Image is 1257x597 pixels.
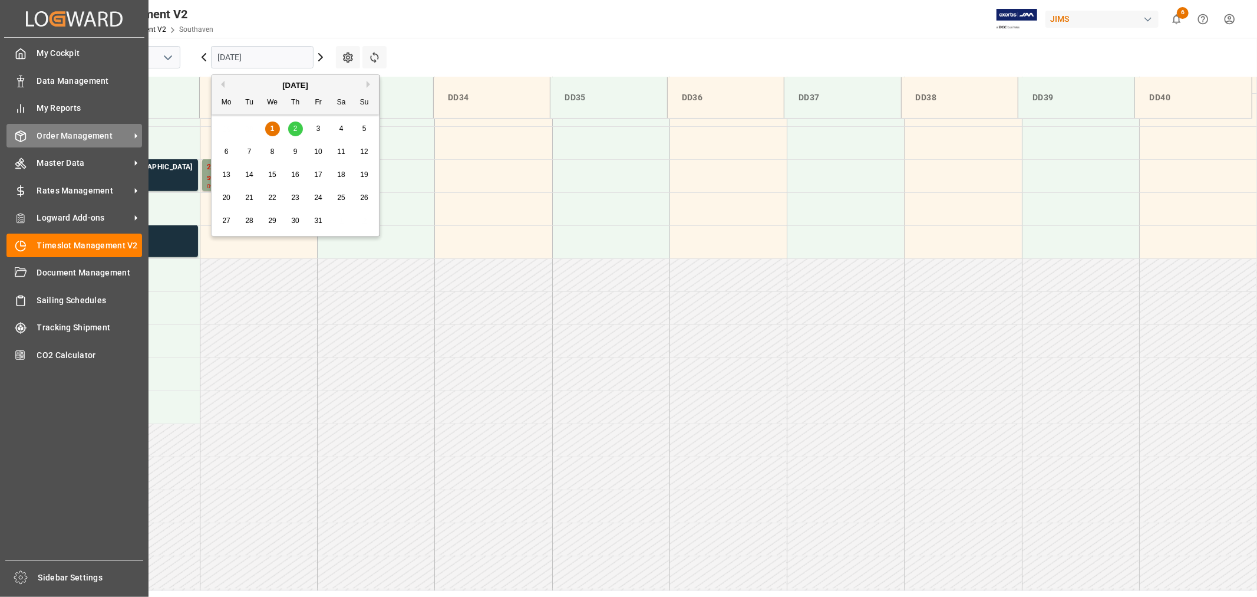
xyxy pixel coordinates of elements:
[37,349,143,362] span: CO2 Calculator
[288,168,303,182] div: Choose Thursday, October 16th, 2025
[37,185,130,197] span: Rates Management
[207,173,311,183] div: Status - Delivered
[288,122,303,136] div: Choose Thursday, October 2nd, 2025
[37,102,143,114] span: My Reports
[997,9,1037,29] img: Exertis%20JAM%20-%20Email%20Logo.jpg_1722504956.jpg
[245,217,253,225] span: 28
[367,81,374,88] button: Next Month
[222,170,230,179] span: 13
[37,267,143,279] span: Document Management
[265,214,280,228] div: Choose Wednesday, October 29th, 2025
[6,343,142,366] a: CO2 Calculator
[291,217,299,225] span: 30
[357,145,372,159] div: Choose Sunday, October 12th, 2025
[677,87,774,109] div: DD36
[6,234,142,257] a: Timeslot Management V2
[209,87,306,109] div: DD32
[311,122,326,136] div: Choose Friday, October 3rd, 2025
[242,96,257,110] div: Tu
[291,193,299,202] span: 23
[1163,6,1190,32] button: show 6 new notifications
[211,46,314,68] input: MM-DD-YYYY
[6,69,142,92] a: Data Management
[360,170,368,179] span: 19
[268,193,276,202] span: 22
[334,122,349,136] div: Choose Saturday, October 4th, 2025
[6,97,142,120] a: My Reports
[288,191,303,205] div: Choose Thursday, October 23rd, 2025
[357,96,372,110] div: Su
[6,316,142,339] a: Tracking Shipment
[334,96,349,110] div: Sa
[242,168,257,182] div: Choose Tuesday, October 14th, 2025
[314,170,322,179] span: 17
[293,124,298,133] span: 2
[242,191,257,205] div: Choose Tuesday, October 21st, 2025
[37,47,143,60] span: My Cockpit
[265,168,280,182] div: Choose Wednesday, October 15th, 2025
[6,288,142,311] a: Sailing Schedules
[270,147,275,156] span: 8
[265,191,280,205] div: Choose Wednesday, October 22nd, 2025
[1144,87,1242,109] div: DD40
[357,168,372,182] div: Choose Sunday, October 19th, 2025
[37,322,143,334] span: Tracking Shipment
[357,122,372,136] div: Choose Sunday, October 5th, 2025
[245,193,253,202] span: 21
[225,147,229,156] span: 6
[215,117,376,232] div: month 2025-10
[314,193,322,202] span: 24
[314,217,322,225] span: 31
[37,75,143,87] span: Data Management
[911,87,1008,109] div: DD38
[219,214,234,228] div: Choose Monday, October 27th, 2025
[268,170,276,179] span: 15
[311,214,326,228] div: Choose Friday, October 31st, 2025
[219,145,234,159] div: Choose Monday, October 6th, 2025
[337,193,345,202] span: 25
[311,96,326,110] div: Fr
[357,191,372,205] div: Choose Sunday, October 26th, 2025
[212,80,379,91] div: [DATE]
[334,191,349,205] div: Choose Saturday, October 25th, 2025
[339,124,344,133] span: 4
[159,48,176,67] button: open menu
[1177,7,1189,19] span: 6
[38,572,144,584] span: Sidebar Settings
[794,87,891,109] div: DD37
[219,96,234,110] div: Mo
[6,261,142,284] a: Document Management
[37,212,130,224] span: Logward Add-ons
[245,170,253,179] span: 14
[1190,6,1216,32] button: Help Center
[265,96,280,110] div: We
[1045,11,1159,28] div: JIMS
[360,193,368,202] span: 26
[242,145,257,159] div: Choose Tuesday, October 7th, 2025
[334,145,349,159] div: Choose Saturday, October 11th, 2025
[291,170,299,179] span: 16
[311,168,326,182] div: Choose Friday, October 17th, 2025
[334,168,349,182] div: Choose Saturday, October 18th, 2025
[222,193,230,202] span: 20
[207,183,224,189] div: 09:30
[311,191,326,205] div: Choose Friday, October 24th, 2025
[37,294,143,307] span: Sailing Schedules
[222,217,230,225] span: 27
[337,170,345,179] span: 18
[316,124,321,133] span: 3
[37,130,130,142] span: Order Management
[311,145,326,159] div: Choose Friday, October 10th, 2025
[314,147,322,156] span: 10
[360,147,368,156] span: 12
[268,217,276,225] span: 29
[219,191,234,205] div: Choose Monday, October 20th, 2025
[362,124,367,133] span: 5
[288,96,303,110] div: Th
[265,122,280,136] div: Choose Wednesday, October 1st, 2025
[1028,87,1125,109] div: DD39
[37,157,130,169] span: Master Data
[1045,8,1163,30] button: JIMS
[248,147,252,156] span: 7
[207,162,311,173] div: 22-10635-VN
